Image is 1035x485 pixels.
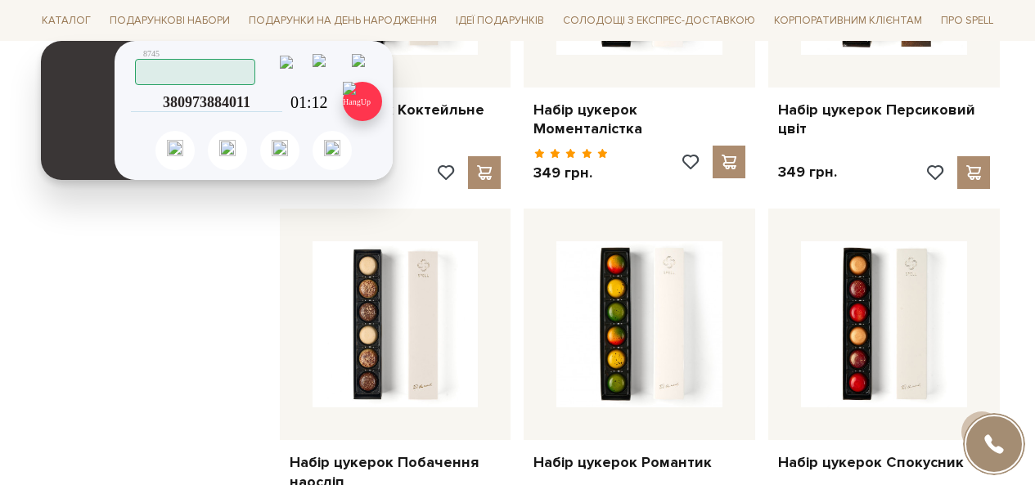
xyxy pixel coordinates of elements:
span: Подарунки на День народження [242,8,443,34]
a: Набір цукерок Романтик [533,453,745,472]
p: 349 грн. [778,163,837,182]
span: Подарункові набори [103,8,236,34]
a: Набір цукерок Коктейльне дежавю [290,101,502,139]
a: Набір цукерок Спокусник [778,453,990,472]
a: Набір цукерок Моменталістка [533,101,745,139]
p: 349 грн. [533,164,608,182]
a: Набір цукерок Персиковий цвіт [778,101,990,139]
a: Корпоративним клієнтам [767,7,929,34]
span: Про Spell [934,8,1000,34]
a: Солодощі з експрес-доставкою [556,7,762,34]
span: Каталог [35,8,97,34]
span: Ідеї подарунків [449,8,551,34]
